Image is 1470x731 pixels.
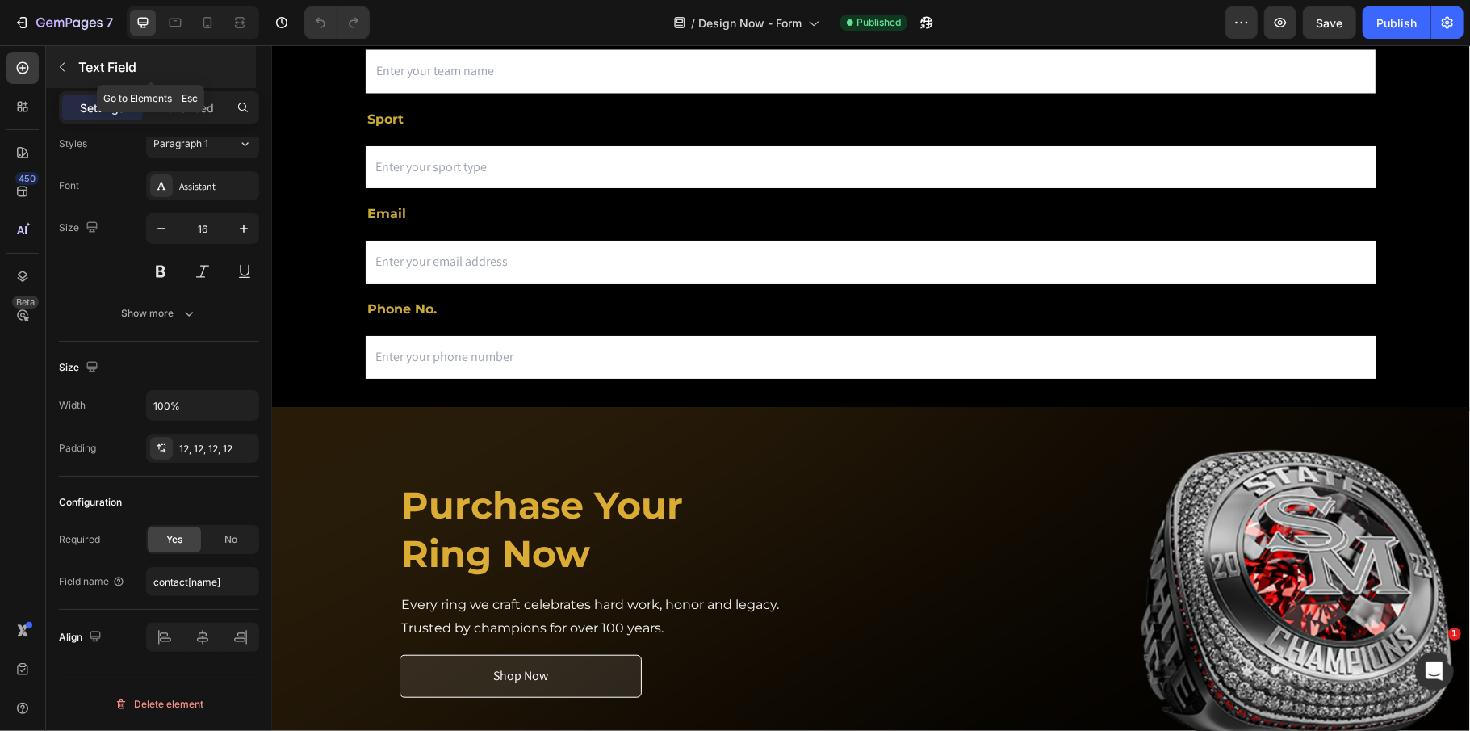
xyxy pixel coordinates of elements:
span: Published [856,15,901,30]
div: Publish [1376,15,1417,32]
div: Undo/Redo [304,6,370,39]
div: Align [59,627,105,649]
div: Width [59,398,86,413]
iframe: Design area [272,45,1470,731]
div: Size [59,357,102,379]
span: Paragraph 1 [153,137,208,151]
span: No [224,532,237,547]
p: Advanced [159,99,214,116]
span: Design Now - Form [698,15,802,32]
button: Publish [1363,6,1430,39]
div: Styles [59,137,87,151]
span: Yes [166,532,182,547]
div: Padding [59,441,96,456]
div: Size [59,217,102,239]
div: Show more [122,305,197,321]
div: Delete element [115,695,203,714]
div: Assistant [179,179,255,194]
img: gempages_494420152121558133-47b3a13a-f3e6-456d-ba18-ed89a4983a75.png [861,382,1184,705]
div: Configuration [59,495,122,510]
span: Save [1317,16,1343,30]
p: 7 [106,13,113,32]
input: Auto [147,391,258,420]
input: E.g. contact[name] [146,567,259,596]
button: Show more [59,299,259,328]
p: Settings [80,99,125,116]
div: Beta [12,296,39,309]
div: 12, 12, 12, 12 [179,442,255,456]
div: Required [59,532,100,547]
p: Text Field [78,57,253,77]
iframe: Intercom live chat [1415,652,1454,691]
div: Field name [59,574,125,589]
span: / [691,15,695,32]
div: 450 [15,172,39,185]
button: Delete element [59,691,259,717]
div: Font [59,179,79,193]
span: 1 [1448,628,1461,641]
button: 7 [6,6,120,39]
button: Paragraph 1 [146,129,259,158]
button: Save [1303,6,1356,39]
